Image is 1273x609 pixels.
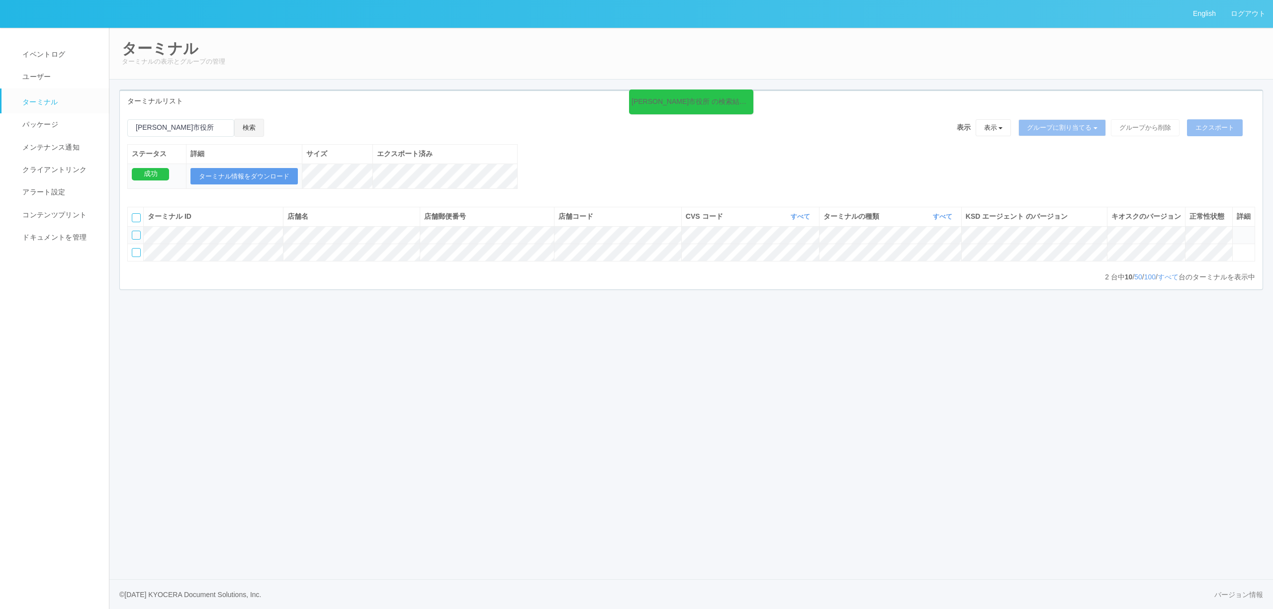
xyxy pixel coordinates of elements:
[933,213,955,220] a: すべて
[1105,272,1255,282] p: 台中 / / / 台のターミナルを表示中
[1158,273,1179,281] a: すべて
[20,98,58,106] span: ターミナル
[686,211,726,222] span: CVS コード
[20,50,65,58] span: イベントログ
[20,120,58,128] span: パッケージ
[20,143,80,151] span: メンテナンス通知
[1,136,118,159] a: メンテナンス通知
[20,166,87,174] span: クライアントリンク
[1105,273,1111,281] span: 2
[190,168,298,185] button: ターミナル情報をダウンロード
[957,122,971,133] span: 表示
[1018,119,1106,136] button: グループに割り当てる
[1,113,118,136] a: パッケージ
[132,149,182,159] div: ステータス
[788,212,815,222] button: すべて
[1,204,118,226] a: コンテンツプリント
[20,188,65,196] span: アラート設定
[119,591,262,599] span: © [DATE] KYOCERA Document Solutions, Inc.
[234,119,264,137] button: 検索
[930,212,957,222] button: すべて
[1125,273,1133,281] span: 10
[1,88,118,113] a: ターミナル
[132,168,169,180] div: 成功
[122,57,1261,67] p: ターミナルの表示とグループの管理
[823,211,882,222] span: ターミナルの種類
[1237,211,1251,222] div: 詳細
[20,73,51,81] span: ユーザー
[791,213,813,220] a: すべて
[976,119,1011,136] button: 表示
[120,91,1263,111] div: ターミナルリスト
[558,212,593,220] span: 店舗コード
[632,96,751,107] div: [PERSON_NAME]市役所 の検索結果 (2 件)
[1144,273,1156,281] a: 100
[1,66,118,88] a: ユーザー
[1134,273,1142,281] a: 50
[966,212,1068,220] span: KSD エージェント のバージョン
[1187,119,1243,136] button: エクスポート
[1214,590,1263,600] a: バージョン情報
[20,211,87,219] span: コンテンツプリント
[1,159,118,181] a: クライアントリンク
[1189,212,1224,220] span: 正常性状態
[1,181,118,203] a: アラート設定
[1,43,118,66] a: イベントログ
[122,40,1261,57] h2: ターミナル
[424,212,466,220] span: 店舗郵便番号
[1,226,118,249] a: ドキュメントを管理
[190,149,298,159] div: 詳細
[287,212,308,220] span: 店舗名
[1111,119,1180,136] button: グループから削除
[306,149,368,159] div: サイズ
[377,149,513,159] div: エクスポート済み
[20,233,87,241] span: ドキュメントを管理
[148,211,279,222] div: ターミナル ID
[1111,212,1181,220] span: キオスクのバージョン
